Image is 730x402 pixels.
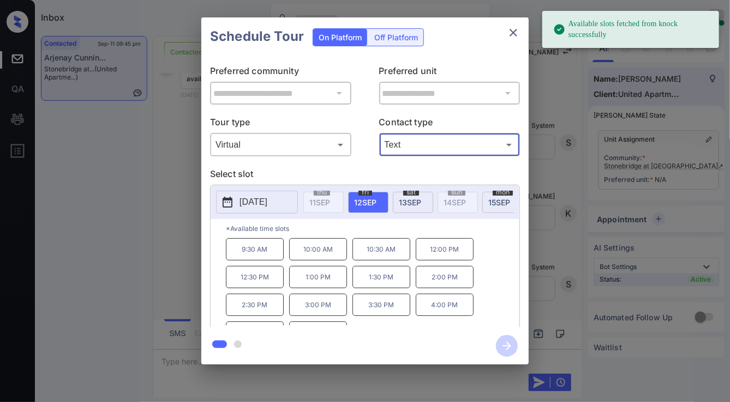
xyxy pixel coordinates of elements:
div: Virtual [213,136,349,154]
div: Off Platform [369,29,423,46]
p: Preferred community [210,64,351,82]
div: Text [382,136,518,154]
p: *Available time slots [226,219,519,238]
p: 3:30 PM [352,294,410,316]
span: mon [493,189,513,196]
p: 10:00 AM [289,238,347,260]
span: 15 SEP [488,198,510,207]
p: Tour type [210,115,351,133]
p: 4:30 PM [226,321,284,344]
button: close [502,22,524,44]
button: [DATE] [216,191,298,214]
p: Select slot [210,167,520,185]
p: 12:00 PM [416,238,474,260]
p: 5:00 PM [289,321,347,344]
p: 1:30 PM [352,266,410,288]
div: date-select [348,192,388,213]
p: 2:00 PM [416,266,474,288]
span: sat [403,189,419,196]
p: 10:30 AM [352,238,410,260]
span: 13 SEP [399,198,421,207]
span: fri [358,189,372,196]
p: [DATE] [240,196,267,209]
div: date-select [393,192,433,213]
p: 3:00 PM [289,294,347,316]
div: date-select [482,192,523,213]
p: 12:30 PM [226,266,284,288]
p: 2:30 PM [226,294,284,316]
p: Contact type [379,115,520,133]
h2: Schedule Tour [201,17,313,56]
p: 4:00 PM [416,294,474,316]
p: 9:30 AM [226,238,284,260]
div: On Platform [313,29,367,46]
p: 1:00 PM [289,266,347,288]
p: Preferred unit [379,64,520,82]
span: 12 SEP [354,198,376,207]
div: Available slots fetched from knock successfully [553,14,710,45]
